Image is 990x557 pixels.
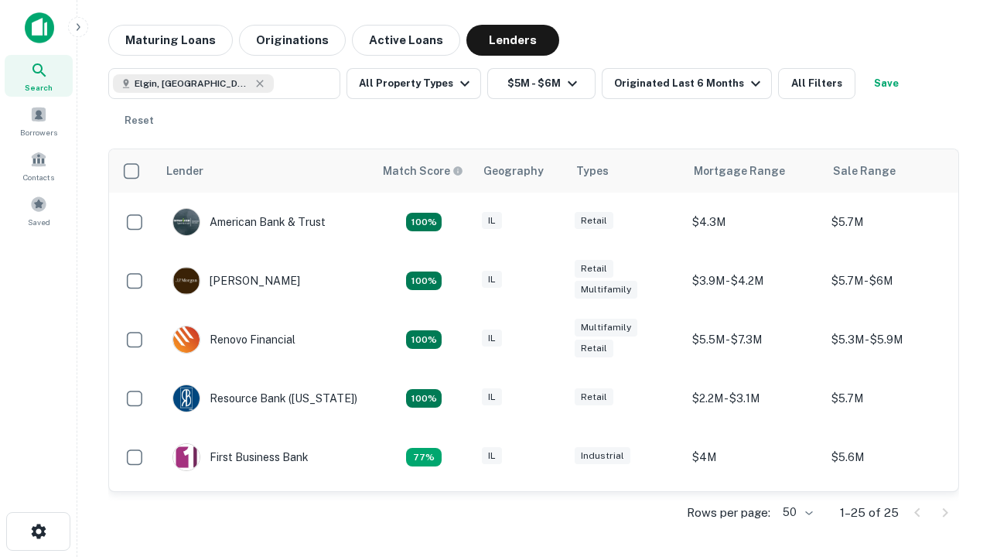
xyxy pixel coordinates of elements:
div: IL [482,447,502,465]
img: picture [173,209,200,235]
button: Active Loans [352,25,460,56]
button: Maturing Loans [108,25,233,56]
td: $5.7M - $6M [824,251,963,310]
td: $5.1M [824,487,963,545]
a: Search [5,55,73,97]
div: Matching Properties: 4, hasApolloMatch: undefined [406,330,442,349]
h6: Match Score [383,162,460,179]
td: $5.5M - $7.3M [684,310,824,369]
div: Matching Properties: 3, hasApolloMatch: undefined [406,448,442,466]
a: Contacts [5,145,73,186]
div: Retail [575,340,613,357]
th: Sale Range [824,149,963,193]
div: Multifamily [575,281,637,299]
div: Industrial [575,447,630,465]
td: $5.7M [824,193,963,251]
button: $5M - $6M [487,68,596,99]
div: Mortgage Range [694,162,785,180]
div: Retail [575,212,613,230]
button: Originated Last 6 Months [602,68,772,99]
td: $5.3M - $5.9M [824,310,963,369]
th: Mortgage Range [684,149,824,193]
div: [PERSON_NAME] [172,267,300,295]
span: Contacts [23,171,54,183]
img: picture [173,444,200,470]
button: Originations [239,25,346,56]
img: capitalize-icon.png [25,12,54,43]
div: Sale Range [833,162,896,180]
a: Borrowers [5,100,73,142]
th: Capitalize uses an advanced AI algorithm to match your search with the best lender. The match sco... [374,149,474,193]
span: Saved [28,216,50,228]
div: IL [482,388,502,406]
div: Retail [575,388,613,406]
td: $4M [684,428,824,487]
span: Search [25,81,53,94]
div: Capitalize uses an advanced AI algorithm to match your search with the best lender. The match sco... [383,162,463,179]
td: $4.3M [684,193,824,251]
p: Rows per page: [687,504,770,522]
div: Renovo Financial [172,326,295,354]
th: Geography [474,149,567,193]
button: All Property Types [346,68,481,99]
div: Multifamily [575,319,637,337]
div: IL [482,330,502,347]
th: Types [567,149,684,193]
img: picture [173,268,200,294]
div: American Bank & Trust [172,208,326,236]
td: $5.6M [824,428,963,487]
p: 1–25 of 25 [840,504,899,522]
div: Types [576,162,609,180]
span: Elgin, [GEOGRAPHIC_DATA], [GEOGRAPHIC_DATA] [135,77,251,91]
div: Lender [166,162,203,180]
td: $5.7M [824,369,963,428]
div: 50 [777,501,815,524]
div: IL [482,212,502,230]
td: $3.1M [684,487,824,545]
iframe: Chat Widget [913,433,990,507]
div: Retail [575,260,613,278]
img: picture [173,326,200,353]
td: $3.9M - $4.2M [684,251,824,310]
img: picture [173,385,200,412]
div: Resource Bank ([US_STATE]) [172,384,357,412]
button: Lenders [466,25,559,56]
div: Matching Properties: 4, hasApolloMatch: undefined [406,389,442,408]
div: Matching Properties: 7, hasApolloMatch: undefined [406,213,442,231]
span: Borrowers [20,126,57,138]
button: Save your search to get updates of matches that match your search criteria. [862,68,911,99]
div: First Business Bank [172,443,309,471]
button: Reset [114,105,164,136]
th: Lender [157,149,374,193]
a: Saved [5,190,73,231]
button: All Filters [778,68,855,99]
div: Matching Properties: 4, hasApolloMatch: undefined [406,272,442,290]
td: $2.2M - $3.1M [684,369,824,428]
div: Originated Last 6 Months [614,74,765,93]
div: IL [482,271,502,289]
div: Geography [483,162,544,180]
